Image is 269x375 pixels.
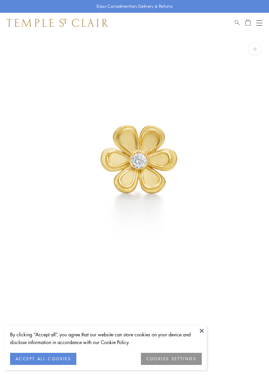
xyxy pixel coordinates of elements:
a: Search [235,19,240,27]
img: Temple St. Clair [7,19,108,27]
p: Enjoy Complimentary Delivery & Returns [97,3,173,10]
button: Open navigation [256,19,262,27]
a: Open Shopping Bag [245,19,251,27]
iframe: Gorgias live chat messenger [235,343,262,368]
img: E18103-MINIFLWR [10,33,269,292]
div: By clicking “Accept all”, you agree that our website can store cookies on your device and disclos... [10,331,202,346]
button: COOKIES SETTINGS [141,353,202,365]
button: ACCEPT ALL COOKIES [10,353,76,365]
